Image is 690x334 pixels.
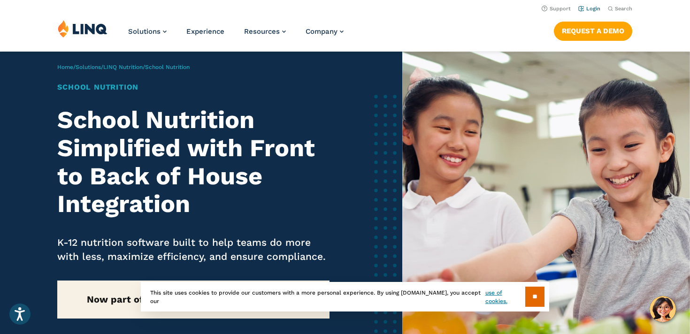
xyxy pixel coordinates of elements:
[306,27,337,36] span: Company
[554,20,632,40] nav: Button Navigation
[58,20,107,38] img: LINQ | K‑12 Software
[244,27,286,36] a: Resources
[145,64,190,70] span: School Nutrition
[57,106,329,218] h2: School Nutrition Simplified with Front to Back of House Integration
[87,294,300,305] strong: Now part of our new
[57,82,329,93] h1: School Nutrition
[578,6,600,12] a: Login
[485,288,525,305] a: use of cookies.
[615,6,632,12] span: Search
[128,20,344,51] nav: Primary Navigation
[650,296,676,322] button: Hello, have a question? Let’s chat.
[57,235,329,264] p: K-12 nutrition software built to help teams do more with less, maximize efficiency, and ensure co...
[57,64,73,70] a: Home
[306,27,344,36] a: Company
[186,27,224,36] a: Experience
[244,27,280,36] span: Resources
[128,27,167,36] a: Solutions
[76,64,101,70] a: Solutions
[141,282,549,311] div: This site uses cookies to provide our customers with a more personal experience. By using [DOMAIN...
[542,6,571,12] a: Support
[128,27,161,36] span: Solutions
[103,64,143,70] a: LINQ Nutrition
[554,22,632,40] a: Request a Demo
[608,5,632,12] button: Open Search Bar
[57,64,190,70] span: / / /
